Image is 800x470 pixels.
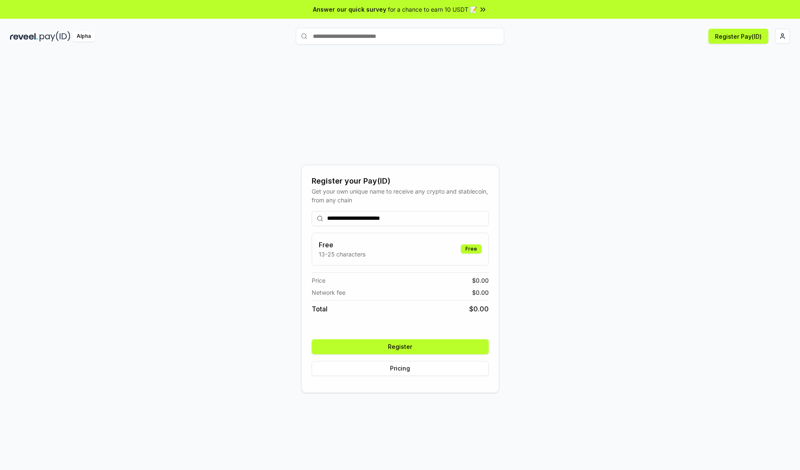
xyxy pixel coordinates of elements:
[72,31,95,42] div: Alpha
[472,276,489,285] span: $ 0.00
[388,5,477,14] span: for a chance to earn 10 USDT 📝
[312,304,327,314] span: Total
[708,29,768,44] button: Register Pay(ID)
[312,288,345,297] span: Network fee
[10,31,38,42] img: reveel_dark
[319,240,365,250] h3: Free
[319,250,365,259] p: 13-25 characters
[461,244,482,254] div: Free
[40,31,70,42] img: pay_id
[313,5,386,14] span: Answer our quick survey
[312,175,489,187] div: Register your Pay(ID)
[472,288,489,297] span: $ 0.00
[312,339,489,354] button: Register
[312,361,489,376] button: Pricing
[312,187,489,204] div: Get your own unique name to receive any crypto and stablecoin, from any chain
[312,276,325,285] span: Price
[469,304,489,314] span: $ 0.00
